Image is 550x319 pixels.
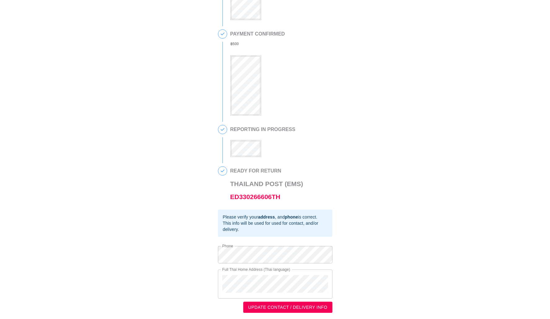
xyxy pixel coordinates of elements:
[230,42,239,46] b: ฿ 500
[223,220,327,232] div: This info will be used for used for contact, and/or delivery.
[248,304,327,311] span: UPDATE CONTACT / DELIVERY INFO
[258,215,275,219] b: address
[230,31,285,37] h2: PAYMENT CONFIRMED
[230,177,303,203] h3: Thailand Post (EMS)
[243,302,332,313] button: UPDATE CONTACT / DELIVERY INFO
[223,214,327,220] div: Please verify your , and is correct.
[230,168,303,174] h2: READY FOR RETURN
[218,30,227,38] span: 2
[230,193,280,200] a: ED330266606TH
[218,125,227,134] span: 3
[285,215,298,219] b: phone
[230,127,296,132] h2: REPORTING IN PROGRESS
[218,167,227,175] span: 4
